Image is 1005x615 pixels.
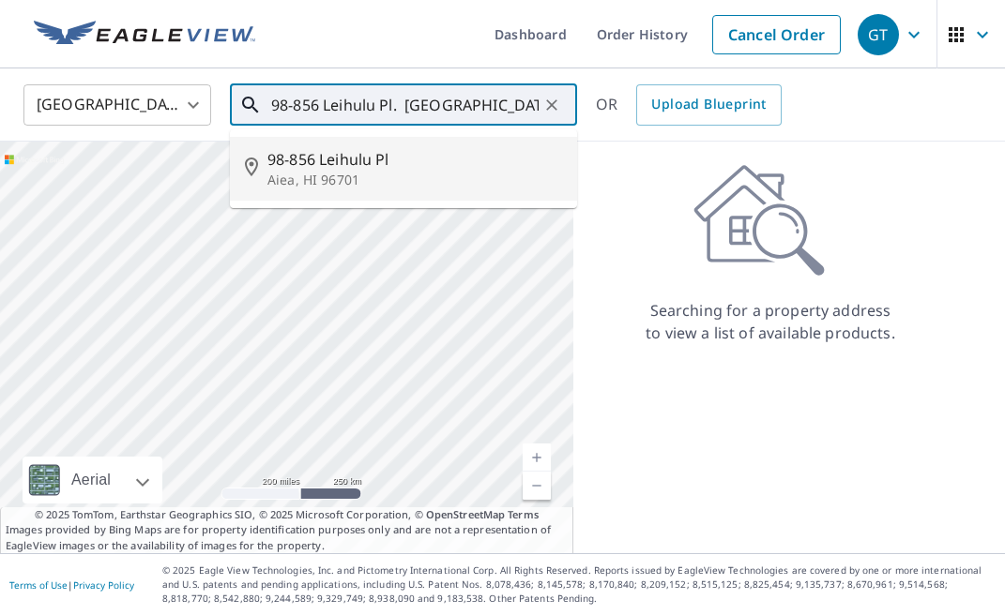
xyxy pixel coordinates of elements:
a: Terms of Use [9,578,68,592]
span: 98-856 Leihulu Pl [267,148,562,171]
a: Privacy Policy [73,578,134,592]
div: Aerial [23,457,162,503]
div: [GEOGRAPHIC_DATA] [23,79,211,131]
a: Cancel Order [712,15,841,54]
a: Terms [508,507,539,521]
p: Aiea, HI 96701 [267,171,562,189]
button: Clear [539,92,565,118]
a: OpenStreetMap [426,507,505,521]
a: Current Level 5, Zoom In [523,443,551,472]
div: OR [596,84,782,126]
img: EV Logo [34,21,255,49]
a: Upload Blueprint [636,84,781,126]
input: Search by address or latitude-longitude [271,79,539,131]
div: GT [858,14,899,55]
p: © 2025 Eagle View Technologies, Inc. and Pictometry International Corp. All Rights Reserved. Repo... [162,563,996,606]
span: Upload Blueprint [651,93,766,116]
p: | [9,579,134,591]
a: Current Level 5, Zoom Out [523,472,551,500]
div: Aerial [66,457,116,503]
span: © 2025 TomTom, Earthstar Geographics SIO, © 2025 Microsoft Corporation, © [35,507,539,523]
p: Searching for a property address to view a list of available products. [645,299,896,344]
